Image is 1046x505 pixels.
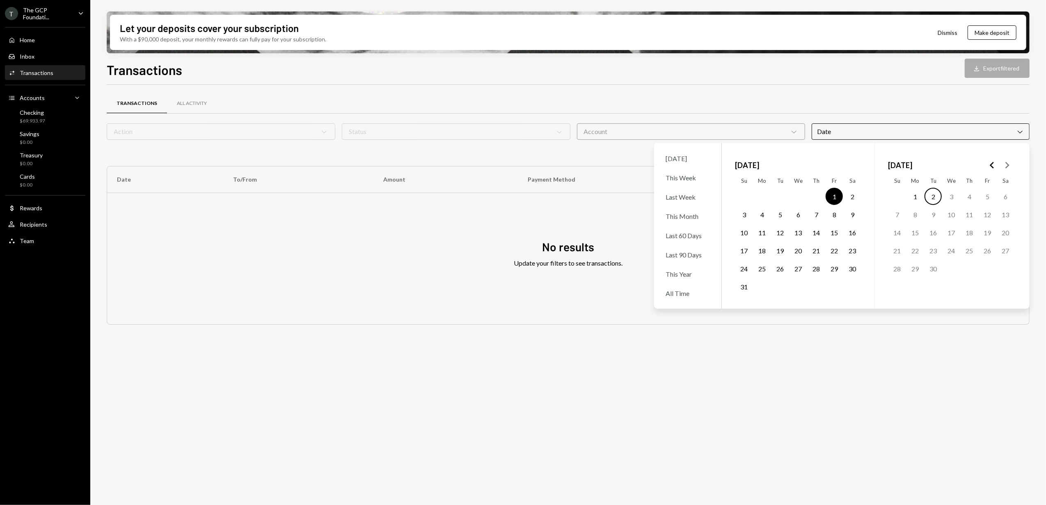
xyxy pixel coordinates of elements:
[968,25,1016,40] button: Make deposit
[997,224,1014,241] button: Saturday, September 20th, 2025
[943,224,960,241] button: Wednesday, September 17th, 2025
[826,260,843,277] button: Friday, August 29th, 2025
[997,188,1014,205] button: Saturday, September 6th, 2025
[661,207,715,225] div: This Month
[735,206,753,223] button: Sunday, August 3rd, 2025
[812,123,1030,140] div: Date
[826,224,843,241] button: Friday, August 15th, 2025
[826,188,843,205] button: Friday, August 1st, 2025, selected
[107,61,182,78] h1: Transactions
[20,69,53,76] div: Transactions
[961,224,978,241] button: Thursday, September 18th, 2025
[888,174,906,187] th: Sunday
[107,166,223,193] th: Date
[177,100,207,107] div: All Activity
[906,174,924,187] th: Monday
[753,242,771,259] button: Monday, August 18th, 2025
[978,174,996,187] th: Friday
[844,206,861,223] button: Saturday, August 9th, 2025
[906,224,924,241] button: Monday, September 15th, 2025
[735,156,759,174] span: [DATE]
[997,206,1014,223] button: Saturday, September 13th, 2025
[20,173,35,180] div: Cards
[808,242,825,259] button: Thursday, August 21st, 2025
[826,242,843,259] button: Friday, August 22nd, 2025
[771,224,789,241] button: Tuesday, August 12th, 2025
[753,224,771,241] button: Monday, August 11th, 2025
[808,206,825,223] button: Thursday, August 7th, 2025
[117,100,157,107] div: Transactions
[20,94,45,101] div: Accounts
[844,188,861,205] button: Saturday, August 2nd, 2025
[518,166,750,193] th: Payment Method
[20,205,42,212] div: Rewards
[5,128,85,148] a: Savings$0.00
[20,130,39,137] div: Savings
[5,233,85,248] a: Team
[735,242,753,259] button: Sunday, August 17th, 2025
[661,150,715,167] div: [DATE]
[661,284,715,302] div: All Time
[5,107,85,126] a: Checking$69,933.97
[20,221,47,228] div: Recipients
[943,242,960,259] button: Wednesday, September 24th, 2025
[223,166,373,193] th: To/From
[5,200,85,215] a: Rewards
[20,53,34,60] div: Inbox
[808,224,825,241] button: Thursday, August 14th, 2025
[888,224,906,241] button: Sunday, September 14th, 2025
[961,206,978,223] button: Thursday, September 11th, 2025
[5,149,85,169] a: Treasury$0.00
[943,206,960,223] button: Wednesday, September 10th, 2025
[943,188,960,205] button: Wednesday, September 3rd, 2025
[20,237,34,244] div: Team
[979,242,996,259] button: Friday, September 26th, 2025
[790,206,807,223] button: Wednesday, August 6th, 2025
[843,174,861,187] th: Saturday
[906,206,924,223] button: Monday, September 8th, 2025
[20,118,45,125] div: $69,933.97
[942,174,960,187] th: Wednesday
[790,260,807,277] button: Wednesday, August 27th, 2025
[985,158,1000,173] button: Go to the Previous Month
[5,90,85,105] a: Accounts
[5,65,85,80] a: Transactions
[996,174,1014,187] th: Saturday
[661,246,715,264] div: Last 90 Days
[5,171,85,190] a: Cards$0.00
[1000,158,1014,173] button: Go to the Next Month
[20,182,35,189] div: $0.00
[844,260,861,277] button: Saturday, August 30th, 2025
[906,242,924,259] button: Monday, September 22nd, 2025
[20,152,43,159] div: Treasury
[960,174,978,187] th: Thursday
[888,206,906,223] button: Sunday, September 7th, 2025
[23,7,71,20] div: The GCP Foundati...
[542,239,594,255] div: No results
[825,174,843,187] th: Friday
[661,265,715,283] div: This Year
[20,36,35,43] div: Home
[888,174,1014,296] table: September 2025
[20,109,45,116] div: Checking
[807,174,825,187] th: Thursday
[979,188,996,205] button: Friday, September 5th, 2025
[888,156,912,174] span: [DATE]
[789,174,807,187] th: Wednesday
[888,260,906,277] button: Sunday, September 28th, 2025
[661,188,715,206] div: Last Week
[107,93,167,114] a: Transactions
[20,139,39,146] div: $0.00
[373,166,518,193] th: Amount
[753,206,771,223] button: Monday, August 4th, 2025
[771,242,789,259] button: Tuesday, August 19th, 2025
[120,21,299,35] div: Let your deposits cover your subscription
[826,206,843,223] button: Friday, August 8th, 2025
[925,188,942,205] button: Today, Tuesday, September 2nd, 2025
[753,260,771,277] button: Monday, August 25th, 2025
[925,260,942,277] button: Tuesday, September 30th, 2025
[735,260,753,277] button: Sunday, August 24th, 2025
[771,174,789,187] th: Tuesday
[5,32,85,47] a: Home
[5,49,85,64] a: Inbox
